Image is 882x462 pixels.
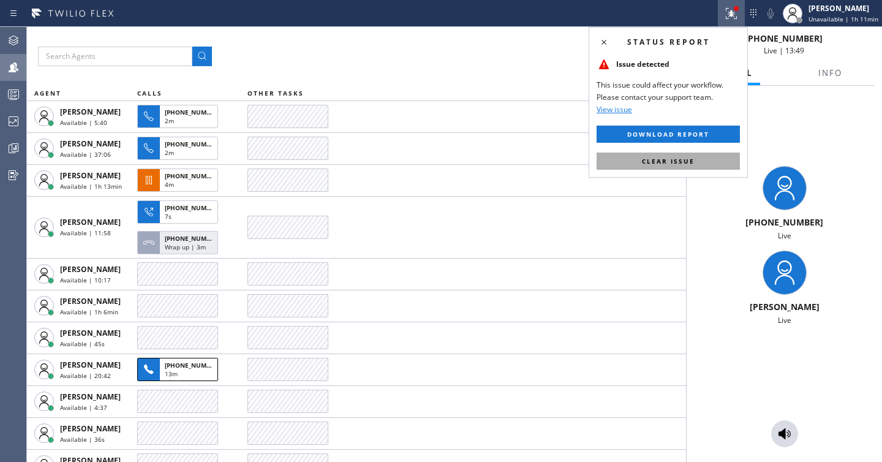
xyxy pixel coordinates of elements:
span: [PHONE_NUMBER] [165,172,221,180]
button: Info [811,61,850,85]
span: Info [818,67,842,78]
span: [PHONE_NUMBER] [165,234,221,243]
span: AGENT [34,89,61,97]
span: [PERSON_NAME] [60,138,121,149]
span: Available | 11:58 [60,229,111,237]
span: Live | 13:49 [764,45,804,56]
span: Available | 37:06 [60,150,111,159]
span: 2m [165,116,174,125]
span: 13m [165,369,178,378]
span: Available | 1h 13min [60,182,122,191]
span: [PHONE_NUMBER] [165,108,221,116]
span: Available | 36s [60,435,105,444]
span: Live [778,315,791,325]
span: [PERSON_NAME] [60,296,121,306]
span: Available | 45s [60,339,105,348]
div: [PERSON_NAME] [809,3,878,13]
span: CALLS [137,89,162,97]
button: Mute [762,5,779,22]
span: Available | 1h 6min [60,308,118,316]
span: [PERSON_NAME] [60,423,121,434]
span: 7s [165,212,171,221]
span: Unavailable | 1h 11min [809,15,878,23]
span: [PERSON_NAME] [60,107,121,117]
span: Live [778,230,791,241]
div: [PERSON_NAME] [692,301,877,312]
span: [PERSON_NAME] [60,360,121,370]
button: [PHONE_NUMBER]7s [137,197,222,227]
span: Available | 20:42 [60,371,111,380]
span: [PHONE_NUMBER] [165,203,221,212]
button: [PHONE_NUMBER]2m [137,101,222,132]
span: [PERSON_NAME] [60,217,121,227]
span: [PHONE_NUMBER] [745,216,823,228]
span: [PERSON_NAME] [60,170,121,181]
span: 4m [165,180,174,189]
span: [PHONE_NUMBER] [165,140,221,148]
span: Available | 5:40 [60,118,107,127]
span: [PERSON_NAME] [60,264,121,275]
span: [PHONE_NUMBER] [745,32,823,44]
button: Monitor Call [771,420,798,447]
button: [PHONE_NUMBER]2m [137,133,222,164]
button: [PHONE_NUMBER]Wrap up | 3m [137,227,222,258]
span: Available | 4:37 [60,403,107,412]
span: OTHER TASKS [247,89,304,97]
span: Wrap up | 3m [165,243,206,251]
input: Search Agents [38,47,192,66]
button: [PHONE_NUMBER]13m [137,354,222,385]
span: [PERSON_NAME] [60,392,121,402]
span: Available | 10:17 [60,276,111,284]
button: [PHONE_NUMBER]4m [137,165,222,195]
span: [PERSON_NAME] [60,328,121,338]
span: 2m [165,148,174,157]
span: [PHONE_NUMBER] [165,361,221,369]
